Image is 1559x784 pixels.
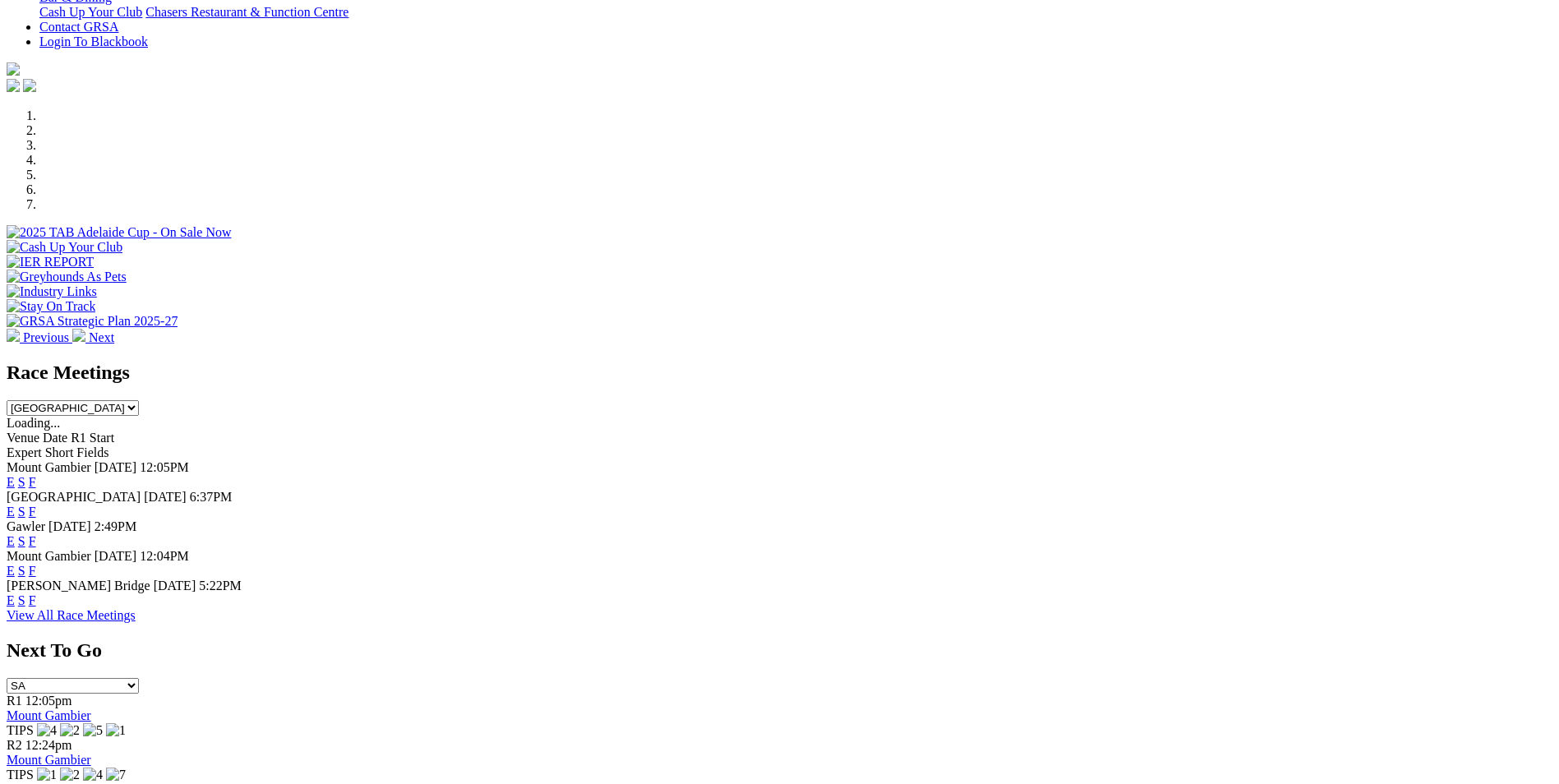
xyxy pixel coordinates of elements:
[72,329,85,342] img: chevron-right-pager-white.svg
[7,579,150,593] span: [PERSON_NAME] Bridge
[7,768,34,782] span: TIPS
[39,20,118,34] a: Contact GRSA
[7,608,136,622] a: View All Race Meetings
[7,708,91,722] a: Mount Gambier
[7,445,42,459] span: Expert
[7,534,15,548] a: E
[95,519,137,533] span: 2:49PM
[39,5,142,19] a: Cash Up Your Club
[7,694,22,708] span: R1
[7,593,15,607] a: E
[7,431,39,445] span: Venue
[144,490,187,504] span: [DATE]
[71,431,114,445] span: R1 Start
[7,284,97,299] img: Industry Links
[29,505,36,519] a: F
[83,723,103,738] img: 5
[48,519,91,533] span: [DATE]
[7,564,15,578] a: E
[140,549,189,563] span: 12:04PM
[7,62,20,76] img: logo-grsa-white.png
[154,579,196,593] span: [DATE]
[7,475,15,489] a: E
[106,768,126,782] img: 7
[29,593,36,607] a: F
[7,225,232,240] img: 2025 TAB Adelaide Cup - On Sale Now
[18,534,25,548] a: S
[145,5,348,19] a: Chasers Restaurant & Function Centre
[7,519,45,533] span: Gawler
[18,505,25,519] a: S
[25,738,72,752] span: 12:24pm
[89,330,114,344] span: Next
[7,240,122,255] img: Cash Up Your Club
[37,768,57,782] img: 1
[95,460,137,474] span: [DATE]
[7,549,91,563] span: Mount Gambier
[18,564,25,578] a: S
[43,431,67,445] span: Date
[7,79,20,92] img: facebook.svg
[7,362,1552,384] h2: Race Meetings
[37,723,57,738] img: 4
[18,593,25,607] a: S
[140,460,189,474] span: 12:05PM
[7,270,127,284] img: Greyhounds As Pets
[95,549,137,563] span: [DATE]
[7,490,141,504] span: [GEOGRAPHIC_DATA]
[39,35,148,48] a: Login To Blackbook
[23,330,69,344] span: Previous
[72,330,114,344] a: Next
[7,330,72,344] a: Previous
[7,329,20,342] img: chevron-left-pager-white.svg
[60,768,80,782] img: 2
[7,738,22,752] span: R2
[83,768,103,782] img: 4
[7,753,91,767] a: Mount Gambier
[190,490,233,504] span: 6:37PM
[25,694,72,708] span: 12:05pm
[29,534,36,548] a: F
[7,299,95,314] img: Stay On Track
[76,445,108,459] span: Fields
[7,505,15,519] a: E
[7,639,1552,662] h2: Next To Go
[45,445,74,459] span: Short
[23,79,36,92] img: twitter.svg
[199,579,242,593] span: 5:22PM
[7,416,60,430] span: Loading...
[29,564,36,578] a: F
[106,723,126,738] img: 1
[7,255,94,270] img: IER REPORT
[60,723,80,738] img: 2
[7,460,91,474] span: Mount Gambier
[18,475,25,489] a: S
[39,5,1552,20] div: Bar & Dining
[7,314,178,329] img: GRSA Strategic Plan 2025-27
[29,475,36,489] a: F
[7,723,34,737] span: TIPS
